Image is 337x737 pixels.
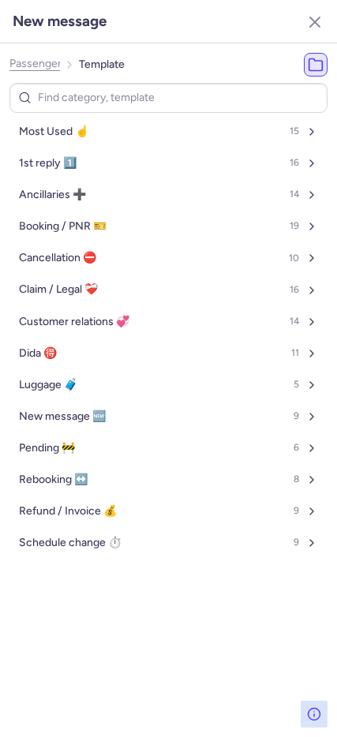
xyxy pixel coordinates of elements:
[294,380,299,391] span: 5
[19,220,107,233] span: Booking / PNR 🎫
[9,341,328,366] button: Dida 🉐11
[9,530,328,556] button: Schedule change ⏱️9
[9,436,328,461] button: Pending 🚧6
[79,53,125,77] li: Template
[19,379,77,391] span: Luggage 🧳
[19,537,122,549] span: Schedule change ⏱️
[19,442,75,455] span: Pending 🚧
[9,58,60,70] button: Passenger
[9,119,328,144] button: Most Used ☝️15
[290,316,299,327] span: 14
[9,151,328,176] button: 1st reply 1️⃣16
[19,410,106,423] span: New message 🆕
[13,13,107,30] h3: New message
[294,474,299,485] span: 8
[290,158,299,169] span: 16
[290,221,299,232] span: 19
[290,126,299,137] span: 15
[19,473,88,486] span: Rebooking ↔️
[19,252,96,264] span: Cancellation ⛔️
[9,83,328,114] input: Find category, template
[19,283,98,296] span: Claim / Legal ❤️‍🩹
[19,316,129,328] span: Customer relations 💞
[294,443,299,454] span: 6
[294,506,299,517] span: 9
[9,245,328,271] button: Cancellation ⛔️10
[9,467,328,492] button: Rebooking ↔️8
[19,347,57,360] span: Dida 🉐
[294,537,299,548] span: 9
[9,499,328,524] button: Refund / Invoice 💰9
[9,309,328,335] button: Customer relations 💞14
[9,404,328,429] button: New message 🆕9
[290,189,299,200] span: 14
[19,157,77,170] span: 1st reply 1️⃣
[9,182,328,208] button: Ancillaries ➕14
[294,411,299,422] span: 9
[19,505,117,518] span: Refund / Invoice 💰
[290,285,299,296] span: 16
[289,253,299,264] span: 10
[9,58,62,70] span: Passenger
[9,214,328,239] button: Booking / PNR 🎫19
[9,277,328,302] button: Claim / Legal ❤️‍🩹16
[19,125,88,138] span: Most Used ☝️
[291,348,299,359] span: 11
[9,372,328,398] button: Luggage 🧳5
[19,189,86,201] span: Ancillaries ➕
